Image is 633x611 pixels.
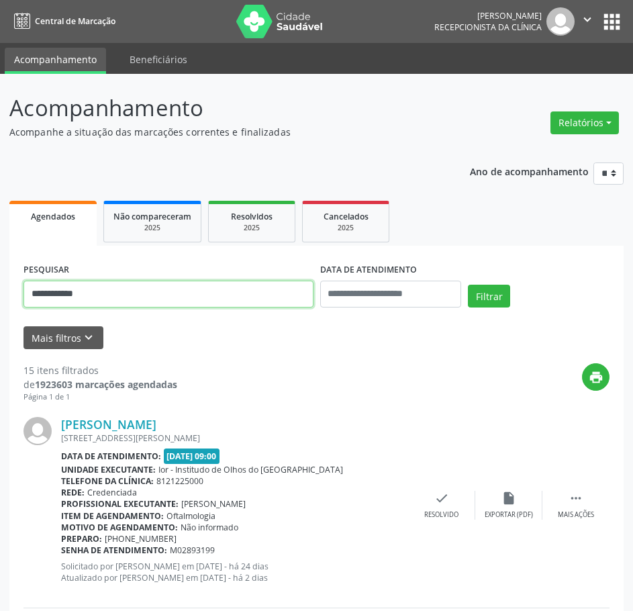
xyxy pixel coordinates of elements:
[550,111,619,134] button: Relatórios
[580,12,595,27] i: 
[31,211,75,222] span: Agendados
[170,545,215,556] span: M02893199
[312,223,379,233] div: 2025
[501,491,516,506] i: insert_drive_file
[81,330,96,345] i: keyboard_arrow_down
[9,10,115,32] a: Central de Marcação
[120,48,197,71] a: Beneficiários
[468,285,510,308] button: Filtrar
[61,451,161,462] b: Data de atendimento:
[61,522,178,533] b: Motivo de agendamento:
[156,475,203,487] span: 8121225000
[600,10,624,34] button: apps
[575,7,600,36] button: 
[9,91,440,125] p: Acompanhamento
[61,545,167,556] b: Senha de atendimento:
[164,449,220,464] span: [DATE] 09:00
[61,510,164,522] b: Item de agendamento:
[105,533,177,545] span: [PHONE_NUMBER]
[589,370,603,385] i: print
[218,223,285,233] div: 2025
[558,510,594,520] div: Mais ações
[113,223,191,233] div: 2025
[485,510,533,520] div: Exportar (PDF)
[35,15,115,27] span: Central de Marcação
[181,498,246,510] span: [PERSON_NAME]
[113,211,191,222] span: Não compareceram
[231,211,273,222] span: Resolvidos
[61,561,408,583] p: Solicitado por [PERSON_NAME] em [DATE] - há 24 dias Atualizado por [PERSON_NAME] em [DATE] - há 2...
[424,510,458,520] div: Resolvido
[23,377,177,391] div: de
[546,7,575,36] img: img
[87,487,137,498] span: Credenciada
[61,432,408,444] div: [STREET_ADDRESS][PERSON_NAME]
[35,378,177,391] strong: 1923603 marcações agendadas
[61,487,85,498] b: Rede:
[61,498,179,510] b: Profissional executante:
[61,475,154,487] b: Telefone da clínica:
[569,491,583,506] i: 
[320,260,417,281] label: DATA DE ATENDIMENTO
[158,464,343,475] span: Ior - Institudo de Olhos do [GEOGRAPHIC_DATA]
[166,510,215,522] span: Oftalmologia
[582,363,610,391] button: print
[324,211,369,222] span: Cancelados
[23,391,177,403] div: Página 1 de 1
[61,533,102,545] b: Preparo:
[23,363,177,377] div: 15 itens filtrados
[181,522,238,533] span: Não informado
[23,326,103,350] button: Mais filtroskeyboard_arrow_down
[434,21,542,33] span: Recepcionista da clínica
[61,464,156,475] b: Unidade executante:
[9,125,440,139] p: Acompanhe a situação das marcações correntes e finalizadas
[434,491,449,506] i: check
[23,260,69,281] label: PESQUISAR
[5,48,106,74] a: Acompanhamento
[434,10,542,21] div: [PERSON_NAME]
[470,162,589,179] p: Ano de acompanhamento
[61,417,156,432] a: [PERSON_NAME]
[23,417,52,445] img: img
